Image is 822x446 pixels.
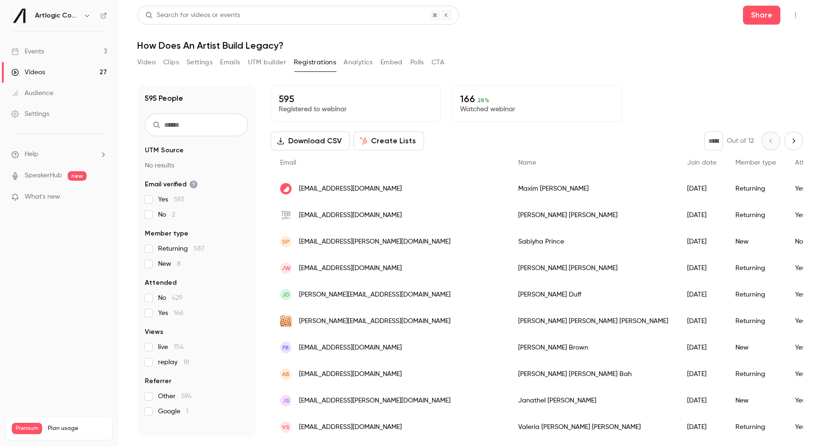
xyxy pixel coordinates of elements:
[145,93,183,104] h1: 595 People
[283,396,290,405] span: JS
[158,407,188,416] span: Google
[158,210,175,219] span: No
[726,281,786,308] div: Returning
[299,184,402,194] span: [EMAIL_ADDRESS][DOMAIN_NAME]
[280,315,292,327] img: gallagheriverson.com
[248,55,286,70] button: UTM builder
[678,281,726,308] div: [DATE]
[509,281,678,308] div: [PERSON_NAME] Duff
[509,361,678,387] div: [PERSON_NAME] [PERSON_NAME] Bah
[743,6,780,25] button: Share
[299,343,402,353] span: [EMAIL_ADDRESS][DOMAIN_NAME]
[509,202,678,228] div: [PERSON_NAME] [PERSON_NAME]
[726,202,786,228] div: Returning
[294,55,336,70] button: Registrations
[727,136,754,146] p: Out of 12
[509,308,678,334] div: [PERSON_NAME] [PERSON_NAME] [PERSON_NAME]
[158,342,184,352] span: live
[410,55,424,70] button: Polls
[68,171,87,181] span: new
[145,146,248,416] section: facet-groups
[174,196,184,203] span: 593
[137,40,803,51] h1: How Does An Artist Build Legacy?
[509,334,678,361] div: [PERSON_NAME] Brown
[158,308,184,318] span: Yes
[220,55,240,70] button: Emails
[158,244,204,254] span: Returning
[280,183,292,194] img: getcontrast.io
[678,414,726,440] div: [DATE]
[163,55,179,70] button: Clips
[299,396,451,406] span: [EMAIL_ADDRESS][PERSON_NAME][DOMAIN_NAME]
[194,245,204,252] span: 587
[174,310,184,316] span: 166
[354,131,424,150] button: Create Lists
[726,228,786,255] div: New
[726,308,786,334] div: Returning
[279,105,433,114] p: Registered to webinar
[186,55,212,70] button: Settings
[678,387,726,414] div: [DATE]
[283,343,289,352] span: FB
[177,261,181,267] span: 8
[145,180,198,189] span: Email verified
[183,359,189,366] span: 18
[344,55,373,70] button: Analytics
[299,290,451,300] span: [PERSON_NAME][EMAIL_ADDRESS][DOMAIN_NAME]
[282,290,290,299] span: JD
[299,237,451,247] span: [EMAIL_ADDRESS][PERSON_NAME][DOMAIN_NAME]
[678,361,726,387] div: [DATE]
[186,408,188,415] span: 1
[279,93,433,105] p: 595
[12,8,27,23] img: Artlogic Connect 2025
[11,47,44,56] div: Events
[25,171,62,181] a: SpeakerHub
[460,105,614,114] p: Watched webinar
[158,259,181,269] span: New
[509,255,678,281] div: [PERSON_NAME] [PERSON_NAME]
[145,10,240,20] div: Search for videos or events
[518,159,536,166] span: Name
[788,8,803,23] button: Top Bar Actions
[172,295,183,301] span: 429
[48,425,106,432] span: Plan usage
[678,255,726,281] div: [DATE]
[299,422,402,432] span: [EMAIL_ADDRESS][DOMAIN_NAME]
[380,55,403,70] button: Embed
[299,263,402,273] span: [EMAIL_ADDRESS][DOMAIN_NAME]
[432,55,444,70] button: CTA
[509,228,678,255] div: Sabiyha Prince
[678,228,726,255] div: [DATE]
[299,316,451,326] span: [PERSON_NAME][EMAIL_ADDRESS][DOMAIN_NAME]
[280,159,296,166] span: Email
[282,370,290,378] span: AB
[509,175,678,202] div: Maxim [PERSON_NAME]
[509,387,678,414] div: Janathel [PERSON_NAME]
[282,264,291,272] span: JW
[11,88,53,98] div: Audience
[726,175,786,202] div: Returning
[11,109,49,119] div: Settings
[726,414,786,440] div: Returning
[145,278,177,288] span: Attended
[96,193,107,201] iframe: Noticeable Trigger
[726,387,786,414] div: New
[158,358,189,367] span: replay
[299,210,402,220] span: [EMAIL_ADDRESS][DOMAIN_NAME]
[145,146,184,155] span: UTM Source
[12,423,42,434] span: Premium
[687,159,716,166] span: Join date
[299,369,402,379] span: [EMAIL_ADDRESS][DOMAIN_NAME]
[158,195,184,204] span: Yes
[35,11,80,20] h6: Artlogic Connect 2025
[25,149,38,159] span: Help
[11,149,107,159] li: help-dropdown-opener
[145,327,163,337] span: Views
[137,55,156,70] button: Video
[784,131,803,150] button: Next page
[678,175,726,202] div: [DATE]
[25,192,60,202] span: What's new
[181,393,192,400] span: 594
[460,93,614,105] p: 166
[735,159,776,166] span: Member type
